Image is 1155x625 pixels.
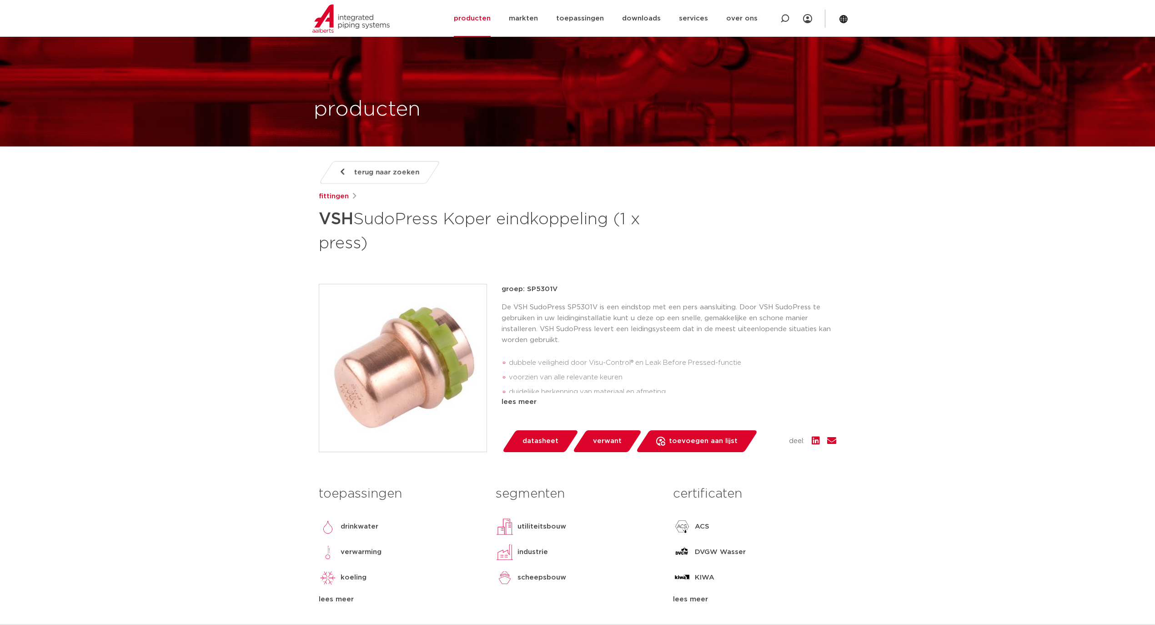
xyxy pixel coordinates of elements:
img: DVGW Wasser [673,543,691,561]
h3: segmenten [496,485,659,503]
a: datasheet [502,430,579,452]
h3: certificaten [673,485,836,503]
p: KIWA [695,572,714,583]
img: drinkwater [319,518,337,536]
span: datasheet [522,434,558,449]
strong: VSH [319,211,353,227]
h3: toepassingen [319,485,482,503]
li: dubbele veiligheid door Visu-Control® en Leak Before Pressed-functie [509,356,836,370]
a: verwant [572,430,642,452]
p: utiliteitsbouw [517,521,566,532]
span: terug naar zoeken [354,165,419,180]
img: industrie [496,543,514,561]
img: ACS [673,518,691,536]
img: verwarming [319,543,337,561]
p: scheepsbouw [517,572,566,583]
p: ACS [695,521,709,532]
p: koeling [341,572,367,583]
h1: producten [314,95,421,124]
li: duidelijke herkenning van materiaal en afmeting [509,385,836,399]
img: koeling [319,569,337,587]
a: fittingen [319,191,349,202]
h1: SudoPress Koper eindkoppeling (1 x press) [319,206,660,255]
p: drinkwater [341,521,378,532]
p: De VSH SudoPress SP5301V is een eindstop met een pers aansluiting. Door VSH SudoPress te gebruike... [502,302,836,346]
div: lees meer [319,594,482,605]
a: terug naar zoeken [319,161,441,184]
p: groep: SP5301V [502,284,836,295]
span: verwant [593,434,622,449]
span: deel: [789,436,804,447]
li: voorzien van alle relevante keuren [509,370,836,385]
p: verwarming [341,547,382,558]
img: utiliteitsbouw [496,518,514,536]
img: scheepsbouw [496,569,514,587]
img: Product Image for VSH SudoPress Koper eindkoppeling (1 x press) [319,284,487,452]
img: KIWA [673,569,691,587]
p: industrie [517,547,548,558]
div: lees meer [502,397,836,408]
div: lees meer [673,594,836,605]
span: toevoegen aan lijst [669,434,738,449]
p: DVGW Wasser [695,547,746,558]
